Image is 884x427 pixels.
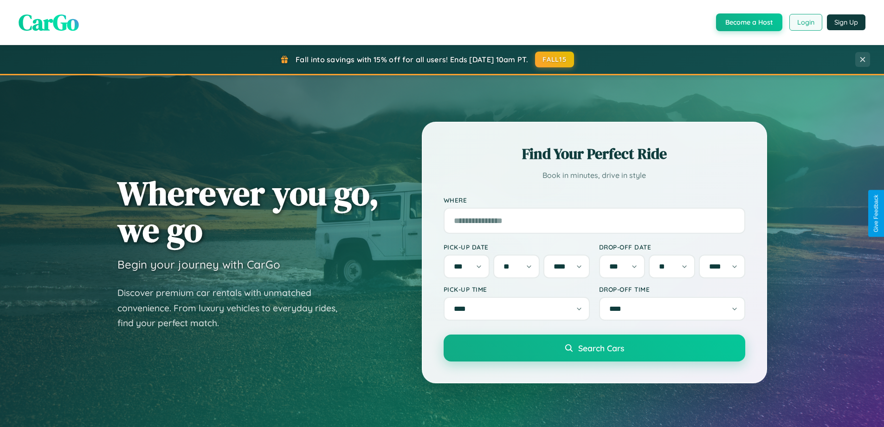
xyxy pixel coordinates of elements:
h2: Find Your Perfect Ride [444,144,745,164]
label: Drop-off Date [599,243,745,251]
span: Search Cars [578,343,624,353]
button: Login [789,14,822,31]
div: Give Feedback [873,195,879,232]
label: Drop-off Time [599,285,745,293]
span: Fall into savings with 15% off for all users! Ends [DATE] 10am PT. [296,55,528,64]
h1: Wherever you go, we go [117,175,379,248]
button: Search Cars [444,335,745,361]
button: Become a Host [716,13,782,31]
button: FALL15 [535,52,574,67]
span: CarGo [19,7,79,38]
h3: Begin your journey with CarGo [117,257,280,271]
label: Pick-up Date [444,243,590,251]
p: Book in minutes, drive in style [444,169,745,182]
label: Pick-up Time [444,285,590,293]
p: Discover premium car rentals with unmatched convenience. From luxury vehicles to everyday rides, ... [117,285,349,331]
button: Sign Up [827,14,865,30]
label: Where [444,196,745,204]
